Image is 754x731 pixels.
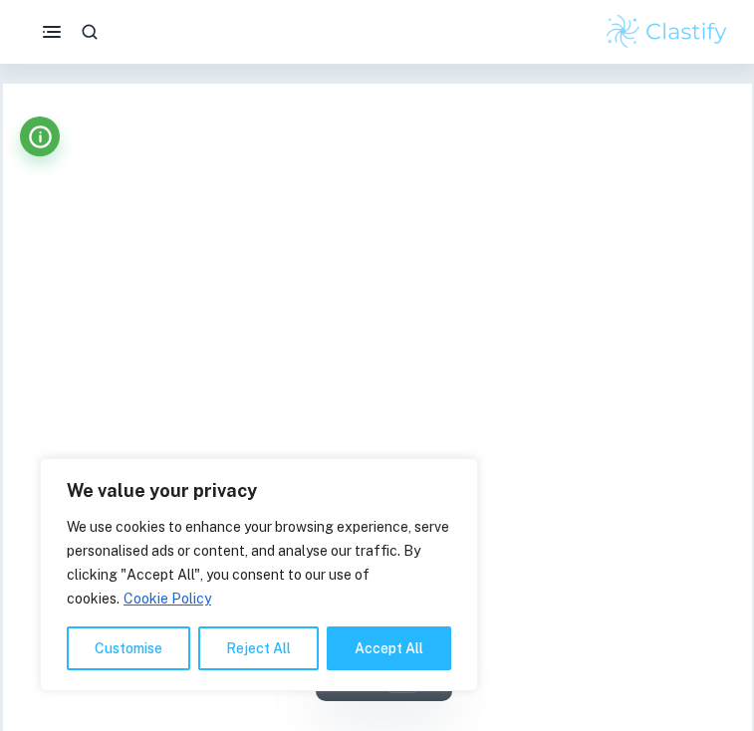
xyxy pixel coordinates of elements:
[20,117,60,156] button: Info
[67,515,451,610] p: We use cookies to enhance your browsing experience, serve personalised ads or content, and analys...
[198,626,319,670] button: Reject All
[604,12,730,52] img: Clastify logo
[40,458,478,691] div: We value your privacy
[123,590,212,608] a: Cookie Policy
[67,626,190,670] button: Customise
[67,479,451,503] p: We value your privacy
[327,626,451,670] button: Accept All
